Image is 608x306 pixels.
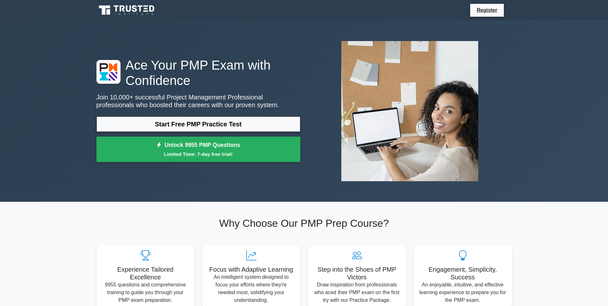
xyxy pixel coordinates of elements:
[96,116,300,132] a: Start Free PMP Practice Test
[96,57,300,88] h1: Ace Your PMP Exam with Confidence
[419,266,507,281] h5: Engagement, Simplicity, Success
[96,93,300,109] p: Join 10,000+ successful Project Management Professional professionals who boosted their careers w...
[473,6,501,14] a: Register
[207,273,295,304] p: An intelligent system designed to focus your efforts where they're needed most, solidifying your ...
[102,281,189,304] p: 9955 questions and comprehensive training to guide you through your PMP exam preparation.
[313,266,401,281] h5: Step into the Shoes of PMP Victors
[419,281,507,304] p: An enjoyable, intuitive, and effective learning experience to prepare you for the PMP exam.
[96,217,512,229] h2: Why Choose Our PMP Prep Course?
[104,150,292,158] small: Limited Time: 7-day free trial!
[96,137,300,162] a: Unlock 9955 PMP QuestionsLimited Time: 7-day free trial!
[313,281,401,304] p: Draw inspiration from professionals who aced their PMP exam on the first try with our Practice Pa...
[207,266,295,273] h5: Focus with Adaptive Learning
[102,266,189,281] h5: Experience Tailored Excellence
